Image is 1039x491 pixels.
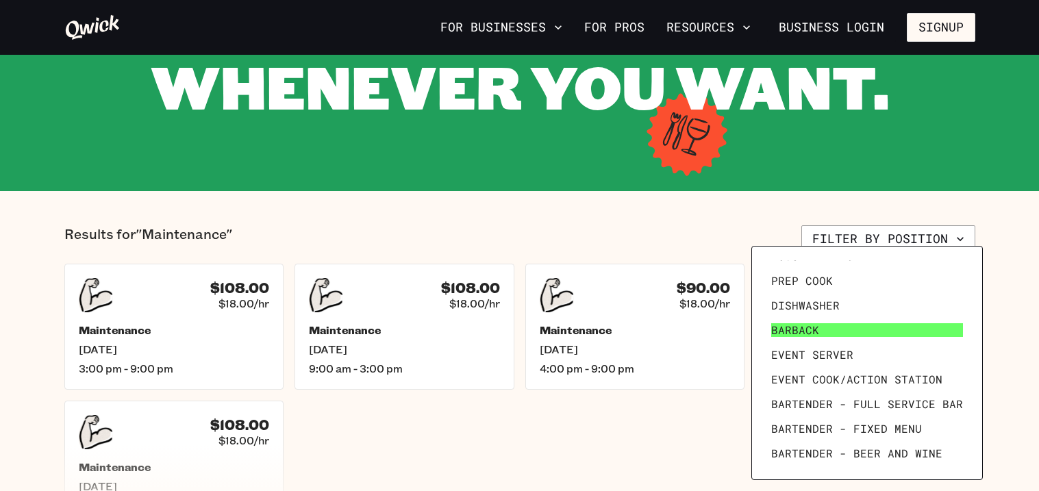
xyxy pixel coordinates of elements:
[771,348,853,362] span: Event Server
[771,274,833,288] span: Prep Cook
[771,446,942,460] span: Bartender - Beer and Wine
[771,323,819,337] span: Barback
[771,299,840,312] span: Dishwasher
[771,397,963,411] span: Bartender - Full Service Bar
[771,422,922,436] span: Bartender - Fixed Menu
[771,373,942,386] span: Event Cook/Action Station
[766,260,968,466] ul: Filter by position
